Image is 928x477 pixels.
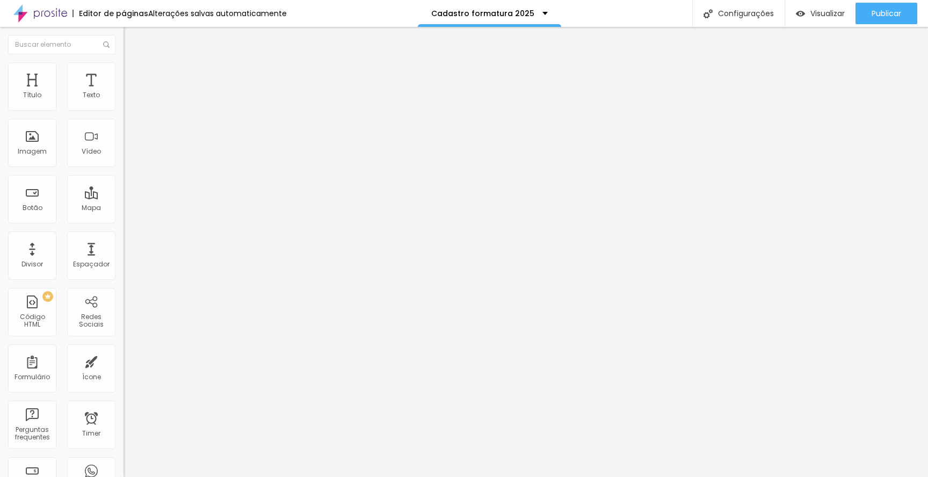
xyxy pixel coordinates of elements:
[82,148,101,155] div: Vídeo
[73,261,110,268] div: Espaçador
[872,9,901,18] span: Publicar
[70,313,112,329] div: Redes Sociais
[103,41,110,48] img: Icone
[810,9,845,18] span: Visualizar
[15,373,50,381] div: Formulário
[785,3,856,24] button: Visualizar
[431,10,534,17] p: Cadastro formatura 2025
[704,9,713,18] img: Icone
[82,373,101,381] div: Ícone
[796,9,805,18] img: view-1.svg
[148,10,287,17] div: Alterações salvas automaticamente
[82,430,100,437] div: Timer
[8,35,115,54] input: Buscar elemento
[856,3,917,24] button: Publicar
[124,27,928,477] iframe: Editor
[73,10,148,17] div: Editor de páginas
[23,91,41,99] div: Título
[11,426,53,442] div: Perguntas frequentes
[83,91,100,99] div: Texto
[82,204,101,212] div: Mapa
[21,261,43,268] div: Divisor
[18,148,47,155] div: Imagem
[11,313,53,329] div: Código HTML
[23,204,42,212] div: Botão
